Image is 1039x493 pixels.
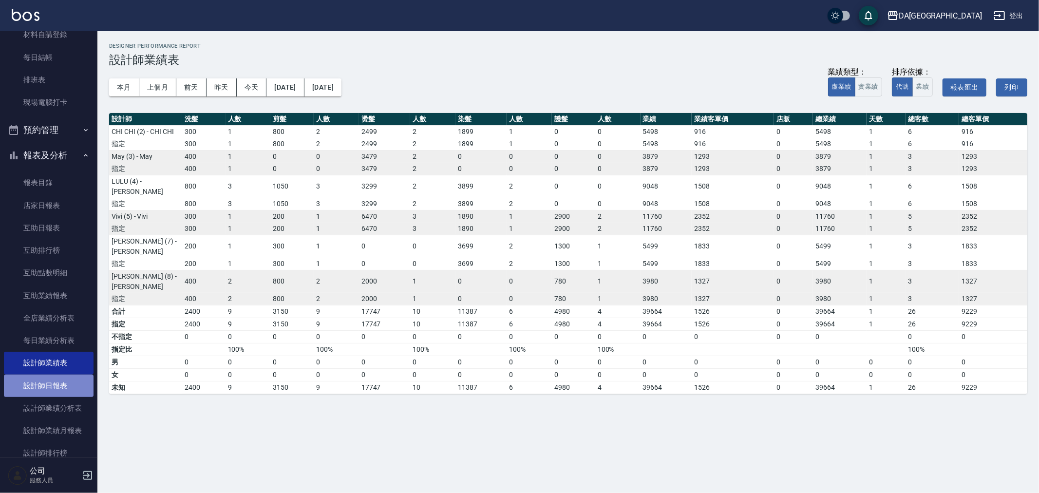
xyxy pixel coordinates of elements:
th: 人數 [226,113,271,126]
td: 1 [507,125,552,138]
a: 互助點數明細 [4,262,94,284]
td: 10 [410,305,455,318]
td: 1 [410,293,455,305]
th: 店販 [774,113,813,126]
td: 6470 [359,223,410,235]
a: 現場電腦打卡 [4,91,94,114]
button: 前天 [176,78,207,96]
td: 1300 [552,258,595,270]
td: 0 [507,150,552,163]
img: Person [8,466,27,485]
td: 400 [182,150,226,163]
td: 6 [906,175,960,198]
td: 3879 [641,150,692,163]
td: 200 [182,258,226,270]
td: 0 [455,150,507,163]
td: 1 [867,125,906,138]
td: 39664 [641,305,692,318]
td: 2900 [552,223,595,235]
td: 0 [552,138,595,151]
td: 9048 [641,198,692,210]
td: 300 [270,258,314,270]
td: 3 [410,223,455,235]
td: 5498 [641,138,692,151]
td: 1508 [692,175,774,198]
div: DA[GEOGRAPHIC_DATA] [899,10,982,22]
td: 1 [226,210,271,223]
td: 3 [906,163,960,175]
th: 剪髮 [270,113,314,126]
td: 3879 [813,150,867,163]
td: 2 [226,270,271,293]
td: 2 [314,125,359,138]
td: 9048 [813,175,867,198]
td: 3 [410,210,455,223]
button: 上個月 [139,78,176,96]
td: 1 [867,198,906,210]
td: 1526 [692,305,774,318]
td: 6 [906,125,960,138]
td: 0 [552,198,595,210]
td: 5499 [641,235,692,258]
td: 1 [867,293,906,305]
td: 400 [182,163,226,175]
th: 業績 [641,113,692,126]
td: 6470 [359,210,410,223]
div: 業績類型： [828,67,882,77]
td: 1050 [270,198,314,210]
td: 5498 [641,125,692,138]
td: 3879 [641,163,692,175]
td: 2 [595,210,641,223]
td: 指定 [109,258,182,270]
button: 今天 [237,78,267,96]
td: 1 [595,258,641,270]
td: 400 [182,293,226,305]
th: 總客數 [906,113,960,126]
a: 互助業績報表 [4,284,94,307]
th: 人數 [595,113,641,126]
td: 3 [906,270,960,293]
a: 設計師業績表 [4,352,94,374]
td: 2 [410,125,455,138]
td: 1 [867,305,906,318]
td: 1293 [692,163,774,175]
td: 1 [226,163,271,175]
td: 3980 [641,270,692,293]
td: 1 [867,150,906,163]
td: 0 [410,258,455,270]
td: 300 [182,138,226,151]
td: 916 [692,138,774,151]
td: 3 [226,198,271,210]
td: 1 [867,138,906,151]
td: 3899 [455,175,507,198]
td: 11760 [813,210,867,223]
td: 0 [595,163,641,175]
td: 6 [906,198,960,210]
td: 3 [226,175,271,198]
td: 2352 [692,223,774,235]
td: 0 [507,270,552,293]
td: 3150 [270,305,314,318]
td: 1327 [959,270,1027,293]
td: 2 [314,293,359,305]
td: 1 [314,235,359,258]
td: 916 [959,125,1027,138]
td: 5499 [641,258,692,270]
td: 2 [314,270,359,293]
td: 800 [270,125,314,138]
td: 1 [226,223,271,235]
td: 2 [410,150,455,163]
td: 3980 [641,293,692,305]
td: 指定 [109,223,182,235]
button: 報表匯出 [943,78,986,96]
td: 916 [959,138,1027,151]
td: 3 [906,235,960,258]
button: 列印 [996,78,1027,96]
a: 設計師業績分析表 [4,397,94,419]
td: 1 [410,270,455,293]
a: 全店業績分析表 [4,307,94,329]
td: 2 [314,138,359,151]
td: 0 [595,125,641,138]
td: 1300 [552,235,595,258]
td: 2 [410,198,455,210]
